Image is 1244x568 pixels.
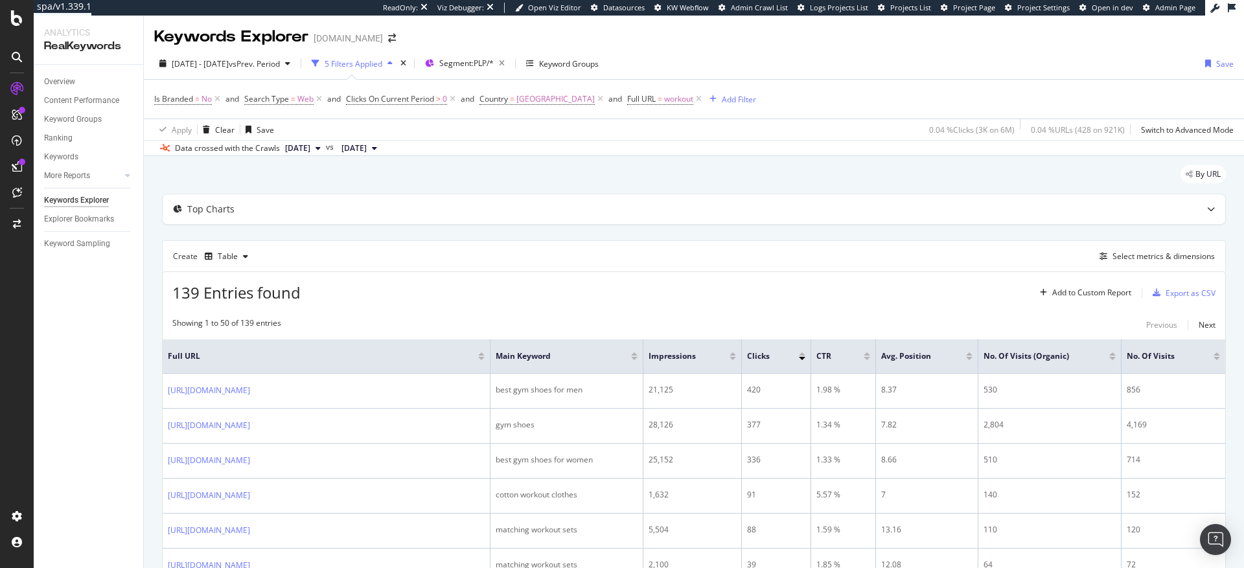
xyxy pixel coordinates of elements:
[1146,317,1177,333] button: Previous
[1035,282,1131,303] button: Add to Custom Report
[649,454,736,466] div: 25,152
[336,141,382,156] button: [DATE]
[627,93,656,104] span: Full URL
[420,53,510,74] button: Segment:PLP/*
[1052,289,1131,297] div: Add to Custom Report
[798,3,868,13] a: Logs Projects List
[667,3,709,12] span: KW Webflow
[1031,124,1125,135] div: 0.04 % URLs ( 428 on 921K )
[168,454,250,467] a: [URL][DOMAIN_NAME]
[398,57,409,70] div: times
[154,53,295,74] button: [DATE] - [DATE]vsPrev. Period
[649,384,736,396] div: 21,125
[461,93,474,104] div: and
[327,93,341,104] div: and
[1127,489,1220,501] div: 152
[172,282,301,303] span: 139 Entries found
[280,141,326,156] button: [DATE]
[325,58,382,69] div: 5 Filters Applied
[388,34,396,43] div: arrow-right-arrow-left
[658,93,662,104] span: =
[591,3,645,13] a: Datasources
[44,212,134,226] a: Explorer Bookmarks
[881,489,973,501] div: 7
[1127,350,1194,362] span: No. of Visits
[984,384,1116,396] div: 530
[175,142,280,154] div: Data crossed with the Crawls
[664,90,693,108] span: workout
[168,419,250,432] a: [URL][DOMAIN_NAME]
[297,90,314,108] span: Web
[747,419,805,431] div: 377
[1166,288,1215,299] div: Export as CSV
[649,350,710,362] span: Impressions
[44,237,134,251] a: Keyword Sampling
[816,489,870,501] div: 5.57 %
[44,39,133,54] div: RealKeywords
[496,454,638,466] div: best gym shoes for women
[941,3,995,13] a: Project Page
[1092,3,1133,12] span: Open in dev
[816,454,870,466] div: 1.33 %
[816,419,870,431] div: 1.34 %
[44,150,134,164] a: Keywords
[929,124,1015,135] div: 0.04 % Clicks ( 3K on 6M )
[1146,319,1177,330] div: Previous
[984,350,1090,362] span: No. of Visits (Organic)
[496,524,638,536] div: matching workout sets
[215,124,235,135] div: Clear
[810,3,868,12] span: Logs Projects List
[225,93,239,104] div: and
[816,384,870,396] div: 1.98 %
[1199,319,1215,330] div: Next
[984,419,1116,431] div: 2,804
[154,119,192,140] button: Apply
[496,419,638,431] div: gym shoes
[44,169,121,183] a: More Reports
[439,58,494,69] span: Segment: PLP/*
[881,454,973,466] div: 8.66
[747,489,805,501] div: 91
[747,454,805,466] div: 336
[1155,3,1195,12] span: Admin Page
[496,489,638,501] div: cotton workout clothes
[747,350,779,362] span: Clicks
[496,350,612,362] span: Main Keyword
[516,90,595,108] span: [GEOGRAPHIC_DATA]
[44,26,133,39] div: Analytics
[479,93,508,104] span: Country
[44,212,114,226] div: Explorer Bookmarks
[225,93,239,105] button: and
[953,3,995,12] span: Project Page
[704,91,756,107] button: Add Filter
[341,142,367,154] span: 2024 Dec. 10th
[44,150,78,164] div: Keywords
[44,94,134,108] a: Content Performance
[195,93,200,104] span: =
[257,124,274,135] div: Save
[187,203,235,216] div: Top Charts
[722,94,756,105] div: Add Filter
[1143,3,1195,13] a: Admin Page
[1147,282,1215,303] button: Export as CSV
[496,384,638,396] div: best gym shoes for men
[608,93,622,104] div: and
[172,124,192,135] div: Apply
[1195,170,1221,178] span: By URL
[881,419,973,431] div: 7.82
[154,26,308,48] div: Keywords Explorer
[747,384,805,396] div: 420
[327,93,341,105] button: and
[44,113,102,126] div: Keyword Groups
[649,489,736,501] div: 1,632
[168,350,459,362] span: Full URL
[172,58,229,69] span: [DATE] - [DATE]
[1181,165,1226,183] div: legacy label
[443,90,447,108] span: 0
[649,524,736,536] div: 5,504
[984,524,1116,536] div: 110
[881,524,973,536] div: 13.16
[240,119,274,140] button: Save
[881,350,947,362] span: Avg. Position
[608,93,622,105] button: and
